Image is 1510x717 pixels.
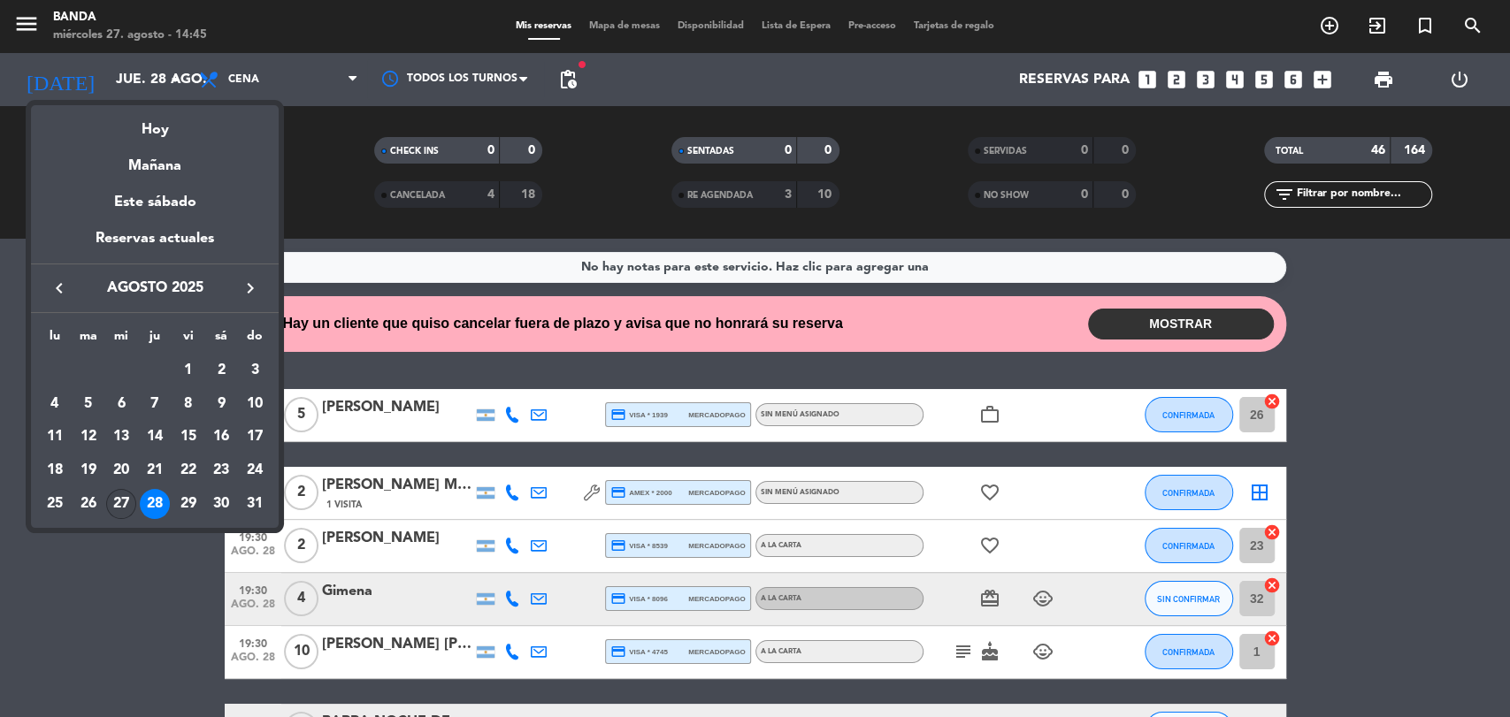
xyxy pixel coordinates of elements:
div: 18 [40,455,70,485]
div: 15 [173,423,203,453]
td: 13 de agosto de 2025 [104,421,138,454]
td: 21 de agosto de 2025 [138,454,172,487]
div: 24 [240,455,270,485]
td: 15 de agosto de 2025 [172,421,205,454]
td: 31 de agosto de 2025 [238,487,272,521]
div: Este sábado [31,178,279,227]
td: 28 de agosto de 2025 [138,487,172,521]
td: 3 de agosto de 2025 [238,354,272,387]
td: 12 de agosto de 2025 [72,421,105,454]
td: 18 de agosto de 2025 [38,454,72,487]
div: 31 [240,489,270,519]
div: 8 [173,389,203,419]
div: 11 [40,423,70,453]
span: agosto 2025 [75,277,234,300]
div: 25 [40,489,70,519]
td: 11 de agosto de 2025 [38,421,72,454]
div: 23 [206,455,236,485]
td: 27 de agosto de 2025 [104,487,138,521]
div: 10 [240,389,270,419]
div: 26 [73,489,103,519]
td: 24 de agosto de 2025 [238,454,272,487]
div: 28 [140,489,170,519]
div: 5 [73,389,103,419]
div: 12 [73,423,103,453]
td: 30 de agosto de 2025 [205,487,239,521]
button: keyboard_arrow_left [43,277,75,300]
td: 1 de agosto de 2025 [172,354,205,387]
td: AGO. [38,354,172,387]
td: 29 de agosto de 2025 [172,487,205,521]
th: domingo [238,326,272,354]
td: 23 de agosto de 2025 [205,454,239,487]
i: keyboard_arrow_left [49,278,70,299]
td: 17 de agosto de 2025 [238,421,272,454]
th: viernes [172,326,205,354]
div: 2 [206,355,236,385]
div: 3 [240,355,270,385]
div: 27 [106,489,136,519]
div: 14 [140,423,170,453]
td: 10 de agosto de 2025 [238,387,272,421]
td: 14 de agosto de 2025 [138,421,172,454]
th: miércoles [104,326,138,354]
button: keyboard_arrow_right [234,277,266,300]
td: 25 de agosto de 2025 [38,487,72,521]
td: 26 de agosto de 2025 [72,487,105,521]
td: 22 de agosto de 2025 [172,454,205,487]
div: 20 [106,455,136,485]
td: 16 de agosto de 2025 [205,421,239,454]
div: 21 [140,455,170,485]
div: 30 [206,489,236,519]
div: 19 [73,455,103,485]
div: 22 [173,455,203,485]
td: 19 de agosto de 2025 [72,454,105,487]
th: jueves [138,326,172,354]
td: 6 de agosto de 2025 [104,387,138,421]
td: 5 de agosto de 2025 [72,387,105,421]
div: 1 [173,355,203,385]
div: 4 [40,389,70,419]
td: 2 de agosto de 2025 [205,354,239,387]
i: keyboard_arrow_right [240,278,261,299]
div: 13 [106,423,136,453]
td: 4 de agosto de 2025 [38,387,72,421]
div: 17 [240,423,270,453]
th: sábado [205,326,239,354]
div: Mañana [31,141,279,178]
div: 9 [206,389,236,419]
td: 7 de agosto de 2025 [138,387,172,421]
div: Reservas actuales [31,227,279,263]
div: 7 [140,389,170,419]
td: 9 de agosto de 2025 [205,387,239,421]
th: lunes [38,326,72,354]
div: Hoy [31,105,279,141]
div: 6 [106,389,136,419]
div: 16 [206,423,236,453]
td: 20 de agosto de 2025 [104,454,138,487]
th: martes [72,326,105,354]
div: 29 [173,489,203,519]
td: 8 de agosto de 2025 [172,387,205,421]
